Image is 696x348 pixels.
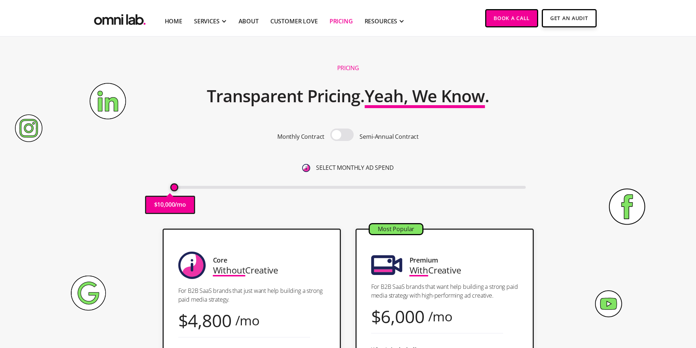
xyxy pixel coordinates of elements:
div: /mo [235,316,260,325]
span: Without [213,264,246,276]
h1: Pricing [337,64,359,72]
a: home [92,9,147,27]
p: For B2B SaaS brands that just want help building a strong paid media strategy. [178,286,325,304]
div: $ [178,316,188,325]
h2: Transparent Pricing. . [207,81,490,111]
div: /mo [428,311,453,321]
div: Core [213,255,227,265]
img: 6410812402e99d19b372aa32_omni-nav-info.svg [302,164,310,172]
a: Home [165,17,182,26]
div: Creative [213,265,278,275]
iframe: Chat Widget [564,263,696,348]
a: Get An Audit [542,9,596,27]
a: Pricing [330,17,353,26]
span: With [410,264,428,276]
p: /mo [175,200,186,210]
p: SELECT MONTHLY AD SPEND [316,163,393,173]
a: Customer Love [270,17,318,26]
div: Most Popular [370,224,422,234]
img: Omni Lab: B2B SaaS Demand Generation Agency [92,9,147,27]
span: Yeah, We Know [365,84,485,107]
div: SERVICES [194,17,220,26]
p: $ [154,200,157,210]
a: Book a Call [485,9,538,27]
p: 10,000 [157,200,175,210]
div: Creative [410,265,461,275]
div: RESOURCES [365,17,398,26]
p: Monthly Contract [277,132,324,142]
a: About [239,17,259,26]
p: Semi-Annual Contract [360,132,419,142]
p: For B2B SaaS brands that want help building a strong paid media strategy with high-performing ad ... [371,282,518,300]
div: 6,000 [381,311,424,321]
div: $ [371,311,381,321]
div: Premium [410,255,438,265]
div: 4,800 [188,316,231,325]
